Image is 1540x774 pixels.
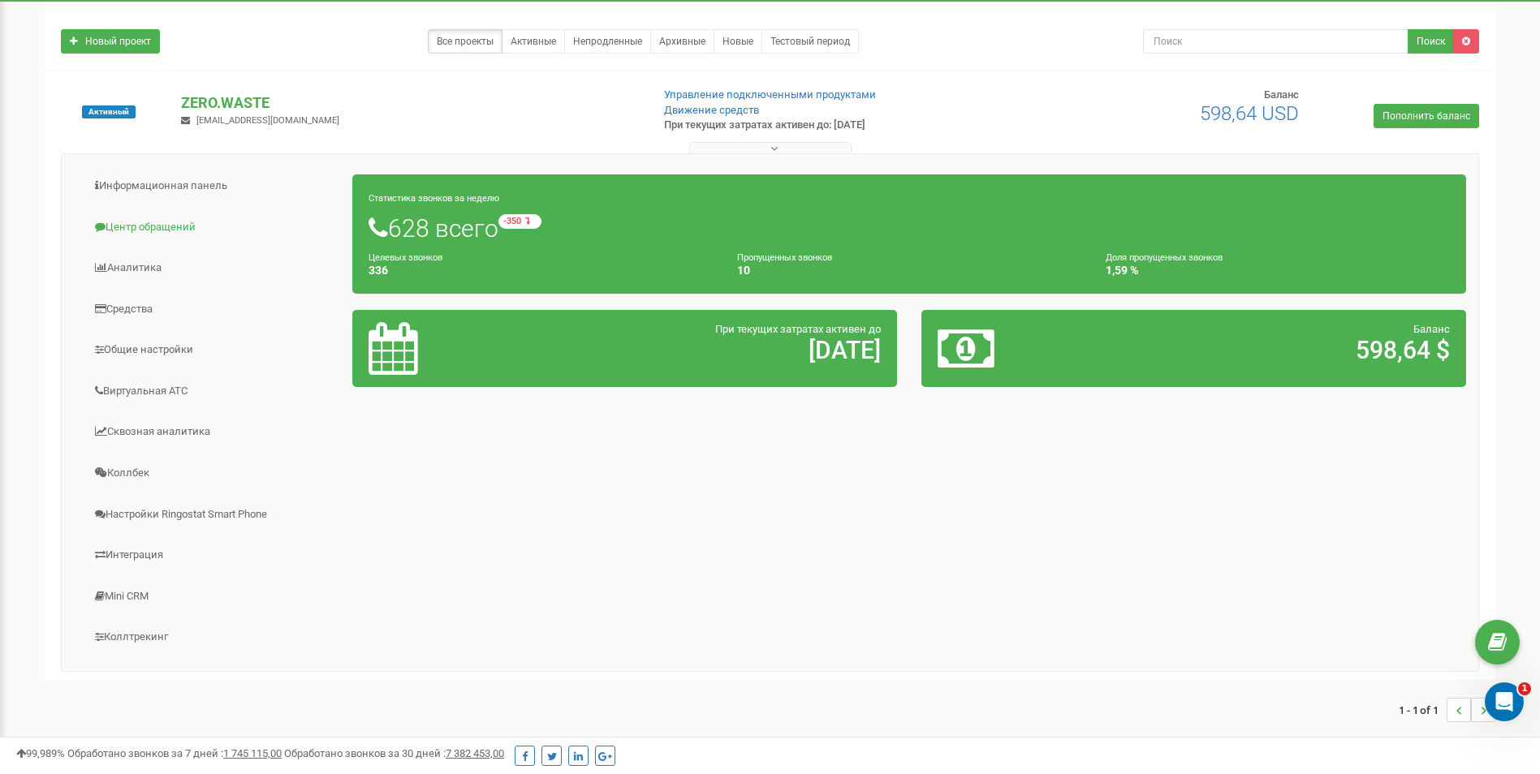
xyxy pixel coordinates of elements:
[74,372,353,411] a: Виртуальная АТС
[74,166,353,206] a: Информационная панель
[74,535,353,575] a: Интеграция
[1399,698,1447,722] span: 1 - 1 of 1
[369,214,1450,242] h1: 628 всего
[61,29,160,54] a: Новый проект
[428,29,503,54] a: Все проекты
[74,208,353,247] a: Центр обращений
[369,264,713,277] h4: 336
[761,29,859,54] a: Тестовый период
[74,330,353,370] a: Общие настройки
[737,264,1081,277] h4: 10
[715,323,881,335] span: При текущих затратах активен до
[498,214,541,229] small: -350
[74,248,353,288] a: Аналитика
[196,115,339,126] span: [EMAIL_ADDRESS][DOMAIN_NAME]
[1408,29,1454,54] button: Поиск
[737,252,832,263] small: Пропущенных звонков
[74,495,353,535] a: Настройки Ringostat Smart Phone
[1200,102,1299,125] span: 598,64 USD
[1399,682,1495,738] nav: ...
[547,337,881,363] h2: [DATE]
[284,747,504,759] span: Обработано звонков за 30 дней :
[1485,682,1524,721] iframe: Intercom live chat
[564,29,651,54] a: Непродленные
[664,118,1000,133] p: При текущих затратах активен до: [DATE]
[502,29,565,54] a: Активные
[82,105,136,118] span: Активный
[650,29,714,54] a: Архивные
[664,104,759,116] a: Движение средств
[1116,337,1450,363] h2: 598,64 $
[664,88,876,101] a: Управление подключенными продуктами
[1413,323,1450,335] span: Баланс
[1143,29,1408,54] input: Поиск
[369,252,442,263] small: Целевых звонков
[714,29,762,54] a: Новые
[16,747,65,759] span: 99,989%
[1106,252,1223,263] small: Доля пропущенных звонков
[1106,264,1450,277] h4: 1,59 %
[1374,104,1479,128] a: Пополнить баланс
[74,412,353,452] a: Сквозная аналитика
[1264,88,1299,101] span: Баланс
[74,617,353,657] a: Коллтрекинг
[74,454,353,493] a: Коллбек
[67,747,282,759] span: Обработано звонков за 7 дней :
[446,747,504,759] u: 7 382 453,00
[181,92,637,114] p: ZERO.WASTE
[74,290,353,329] a: Средства
[74,577,353,617] a: Mini CRM
[223,747,282,759] u: 1 745 115,00
[369,193,499,204] small: Статистика звонков за неделю
[1518,682,1531,695] span: 1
